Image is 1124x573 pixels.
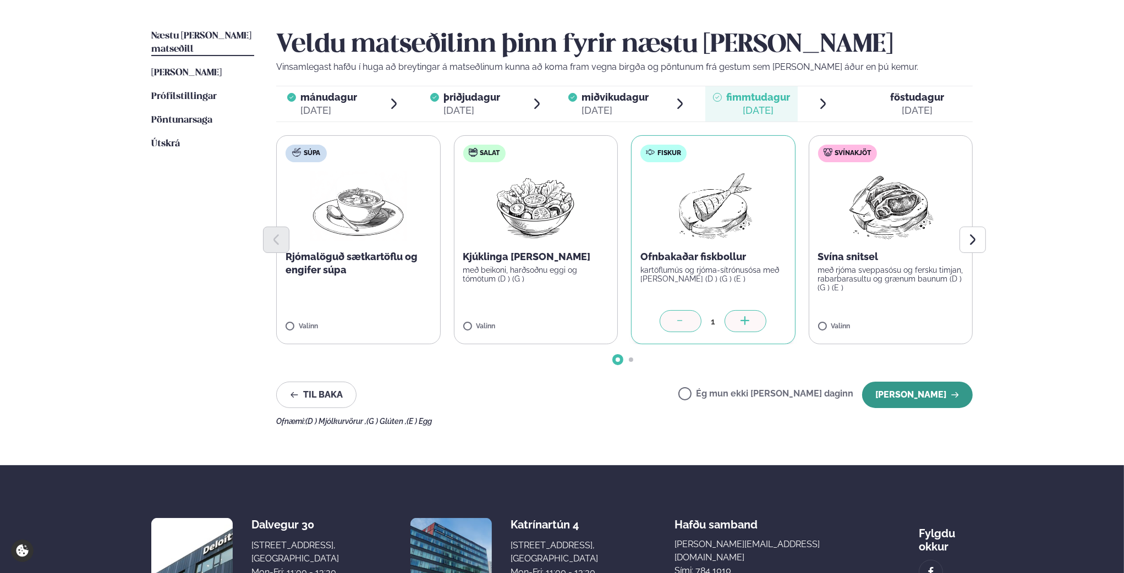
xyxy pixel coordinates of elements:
span: Go to slide 1 [616,357,620,362]
div: [DATE] [890,104,944,117]
span: (D ) Mjólkurvörur , [305,417,366,426]
img: salad.svg [469,148,478,157]
div: 1 [701,315,725,328]
p: Vinsamlegast hafðu í huga að breytingar á matseðlinum kunna að koma fram vegna birgða og pöntunum... [276,60,973,74]
span: fimmtudagur [726,91,790,103]
span: Næstu [PERSON_NAME] matseðill [151,31,251,54]
span: miðvikudagur [582,91,649,103]
a: Prófílstillingar [151,90,217,103]
p: Ofnbakaðar fiskbollur [640,250,786,263]
span: Súpa [304,149,320,158]
p: með beikoni, harðsoðnu eggi og tómötum (D ) (G ) [463,266,609,283]
span: Prófílstillingar [151,92,217,101]
span: Salat [480,149,500,158]
button: Next slide [959,227,986,253]
a: [PERSON_NAME] [151,67,222,80]
img: fish.svg [646,148,655,157]
img: Salad.png [487,171,584,241]
p: Rjómalöguð sætkartöflu og engifer súpa [286,250,431,277]
a: Cookie settings [11,539,34,562]
img: Pork-Meat.png [842,171,939,241]
a: Útskrá [151,137,180,151]
span: Go to slide 2 [629,357,633,362]
span: [PERSON_NAME] [151,68,222,78]
button: [PERSON_NAME] [862,382,973,408]
div: Ofnæmi: [276,417,973,426]
img: Soup.png [310,171,407,241]
p: með rjóma sveppasósu og fersku timjan, rabarbarasultu og grænum baunum (D ) (G ) (E ) [818,266,964,292]
div: [DATE] [582,104,649,117]
div: [DATE] [726,104,790,117]
span: mánudagur [300,91,357,103]
a: Næstu [PERSON_NAME] matseðill [151,30,254,56]
div: Fylgdu okkur [919,518,973,553]
p: kartöflumús og rjóma-sítrónusósa með [PERSON_NAME] (D ) (G ) (E ) [640,266,786,283]
span: (E ) Egg [407,417,432,426]
span: föstudagur [890,91,944,103]
div: Dalvegur 30 [251,518,339,531]
img: Fish.png [665,171,762,241]
a: Pöntunarsaga [151,114,212,127]
button: Previous slide [263,227,289,253]
span: Pöntunarsaga [151,115,212,125]
div: [DATE] [300,104,357,117]
img: pork.svg [824,148,832,157]
span: Fiskur [657,149,681,158]
button: Til baka [276,382,357,408]
div: Katrínartún 4 [511,518,598,531]
div: [STREET_ADDRESS], [GEOGRAPHIC_DATA] [511,539,598,565]
p: Kjúklinga [PERSON_NAME] [463,250,609,263]
div: [DATE] [443,104,500,117]
span: Svínakjöt [835,149,871,158]
h2: Veldu matseðilinn þinn fyrir næstu [PERSON_NAME] [276,30,973,60]
span: þriðjudagur [443,91,500,103]
span: Hafðu samband [675,509,758,531]
span: Útskrá [151,139,180,148]
span: (G ) Glúten , [366,417,407,426]
p: Svína snitsel [818,250,964,263]
a: [PERSON_NAME][EMAIL_ADDRESS][DOMAIN_NAME] [675,538,843,564]
img: soup.svg [292,148,301,157]
div: [STREET_ADDRESS], [GEOGRAPHIC_DATA] [251,539,339,565]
